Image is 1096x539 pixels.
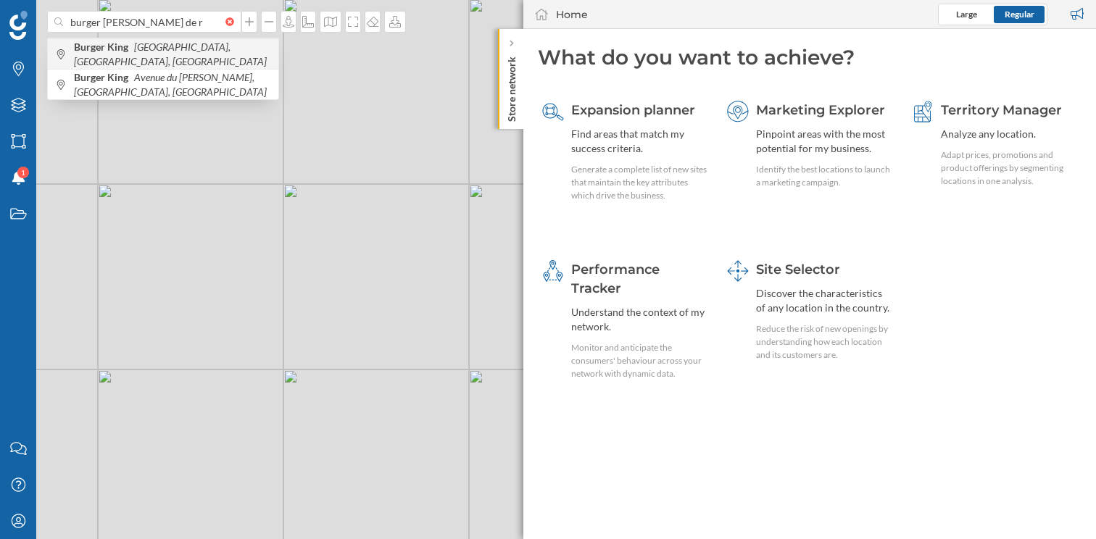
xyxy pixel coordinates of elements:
div: Monitor and anticipate the consumers' behaviour across your network with dynamic data. [571,341,707,380]
span: Support [30,10,83,23]
span: 1 [21,165,25,180]
i: Avenue du [PERSON_NAME], [GEOGRAPHIC_DATA], [GEOGRAPHIC_DATA] [74,71,267,98]
div: Reduce the risk of new openings by understanding how each location and its customers are. [756,322,892,362]
span: Site Selector [756,262,840,277]
b: Burger King [74,71,132,83]
i: [GEOGRAPHIC_DATA], [GEOGRAPHIC_DATA], [GEOGRAPHIC_DATA] [74,41,267,67]
span: Large [956,9,977,20]
div: Find areas that match my success criteria. [571,127,707,156]
img: Geoblink Logo [9,11,28,40]
img: dashboards-manager.svg [727,260,749,282]
div: Identify the best locations to launch a marketing campaign. [756,163,892,189]
img: territory-manager.svg [912,101,934,122]
img: monitoring-360.svg [542,260,564,282]
b: Burger King [74,41,132,53]
span: Territory Manager [941,102,1062,118]
span: Expansion planner [571,102,695,118]
div: Adapt prices, promotions and product offerings by segmenting locations in one analysis. [941,149,1077,188]
div: Understand the context of my network. [571,305,707,334]
div: Generate a complete list of new sites that maintain the key attributes which drive the business. [571,163,707,202]
p: Store network [505,51,519,122]
div: Home [556,7,588,22]
img: explorer.svg [727,101,749,122]
span: Marketing Explorer [756,102,885,118]
div: What do you want to achieve? [538,43,1082,71]
div: Pinpoint areas with the most potential for my business. [756,127,892,156]
span: Performance Tracker [571,262,660,296]
div: Discover the characteristics of any location in the country. [756,286,892,315]
div: Analyze any location. [941,127,1077,141]
img: search-areas.svg [542,101,564,122]
span: Regular [1005,9,1034,20]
